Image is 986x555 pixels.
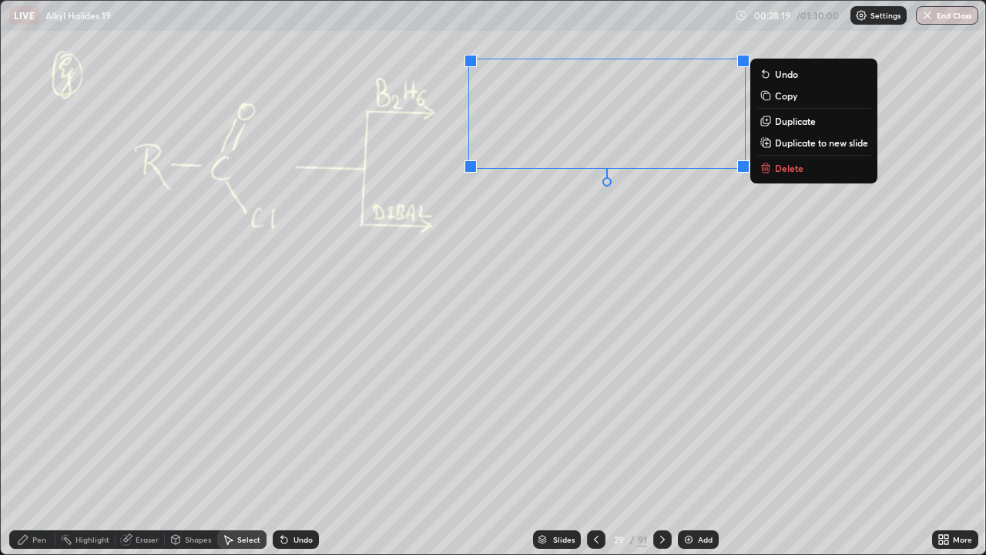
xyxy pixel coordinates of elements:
[136,536,159,543] div: Eraser
[75,536,109,543] div: Highlight
[775,136,868,149] p: Duplicate to new slide
[237,536,260,543] div: Select
[698,536,713,543] div: Add
[14,9,35,22] p: LIVE
[916,6,978,25] button: End Class
[756,159,871,177] button: Delete
[638,533,647,547] div: 91
[756,133,871,152] button: Duplicate to new slide
[756,65,871,83] button: Undo
[870,12,900,19] p: Settings
[185,536,211,543] div: Shapes
[756,86,871,105] button: Copy
[953,536,972,543] div: More
[775,162,803,174] p: Delete
[293,536,313,543] div: Undo
[612,535,627,544] div: 29
[756,112,871,130] button: Duplicate
[855,9,867,22] img: class-settings-icons
[682,533,695,546] img: add-slide-button
[45,9,111,22] p: Alkyl Halides 19
[32,536,46,543] div: Pen
[775,115,816,127] p: Duplicate
[630,535,635,544] div: /
[775,89,797,102] p: Copy
[553,536,575,543] div: Slides
[921,9,934,22] img: end-class-cross
[775,68,798,80] p: Undo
